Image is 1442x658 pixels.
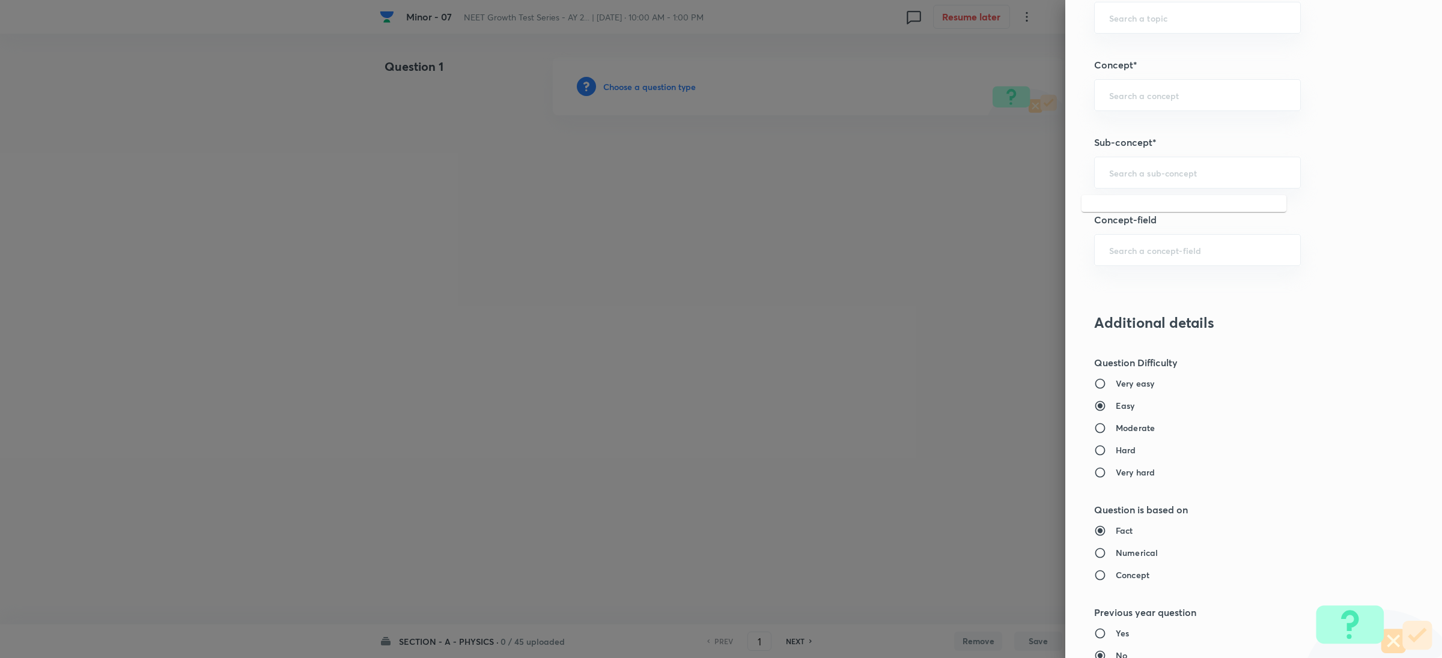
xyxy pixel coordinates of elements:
button: Close [1294,172,1296,174]
h5: Question Difficulty [1094,355,1373,370]
h3: Additional details [1094,314,1373,331]
h6: Yes [1116,627,1129,639]
input: Search a concept [1109,89,1286,101]
input: Search a topic [1109,12,1286,23]
h6: Very hard [1116,466,1155,478]
button: Open [1294,249,1296,252]
h6: Numerical [1116,546,1158,559]
h5: Question is based on [1094,503,1373,517]
input: Search a sub-concept [1109,167,1286,178]
h6: Moderate [1116,421,1155,434]
button: Open [1294,17,1296,19]
input: Search a concept-field [1109,244,1286,256]
h5: Previous year question [1094,605,1373,620]
h5: Concept* [1094,58,1373,72]
h6: Hard [1116,444,1136,456]
button: Open [1294,94,1296,97]
h6: Fact [1116,524,1133,537]
h6: Concept [1116,569,1149,581]
h5: Sub-concept* [1094,135,1373,149]
h6: Easy [1116,399,1135,412]
h6: Very easy [1116,377,1154,390]
h5: Concept-field [1094,213,1373,227]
